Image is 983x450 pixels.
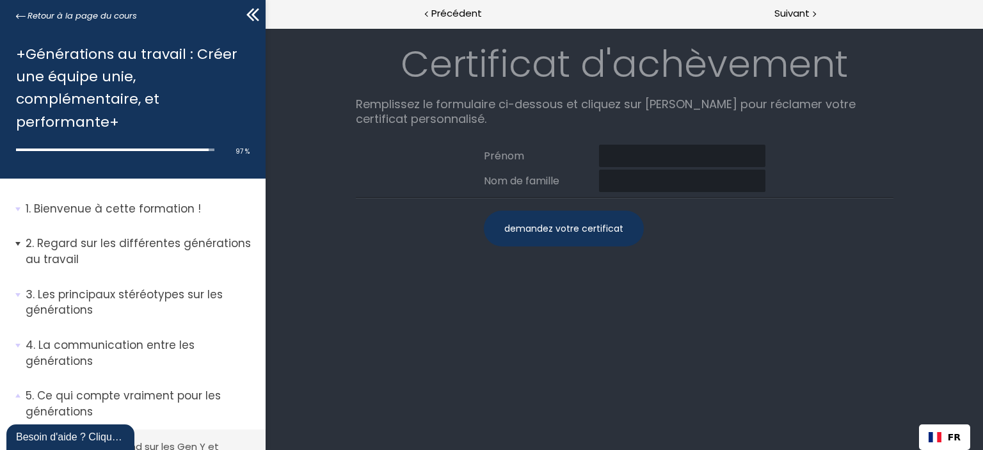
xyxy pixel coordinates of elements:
span: Précédent [431,6,482,22]
span: 97 % [236,147,250,156]
h1: +Générations au travail : Créer une équipe unie, complémentaire, et performante+ [16,43,243,133]
span: Retour à la page du cours [28,9,137,23]
h2: Remplissez le formulaire ci-dessous et cliquez sur [PERSON_NAME] pour réclamer votre certificat p... [90,62,628,111]
p: Regard sur les différentes générations au travail [26,236,256,267]
span: 3. [26,287,35,303]
div: demandez votre certificat [218,182,378,218]
span: 4. [26,337,35,353]
div: Language Switcher [919,424,970,450]
h1: Certificat d'achèvement [90,10,628,62]
iframe: chat widget [6,422,137,450]
div: Language selected: Français [919,424,970,450]
span: 2. [26,236,34,252]
a: FR [929,432,961,442]
p: Bienvenue à cette formation ! [26,201,256,217]
span: Prénom [218,120,333,136]
p: Les principaux stéréotypes sur les générations [26,287,256,318]
span: 1. [26,201,31,217]
span: 5. [26,388,34,404]
p: La communication entre les générations [26,337,256,369]
img: Français flag [929,432,941,442]
p: Ce qui compte vraiment pour les générations [26,388,256,419]
span: Suivant [774,6,810,22]
span: Nom de famille [218,145,333,161]
a: Retour à la page du cours [16,9,137,23]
